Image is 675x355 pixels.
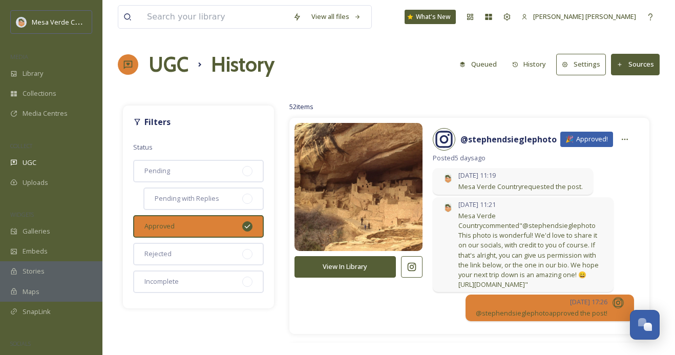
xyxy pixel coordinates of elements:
[443,173,453,183] img: MVC%20SnapSea%20logo%20%281%29.png
[458,211,603,290] span: Mesa Verde Country commented "@stephendsieglephoto This photo is wonderful! We'd love to share it...
[460,134,557,145] strong: @ stephendsieglephoto
[507,54,557,74] a: History
[133,142,153,152] span: Status
[10,53,28,60] span: MEDIA
[10,211,34,218] span: WIDGETS
[560,132,613,147] div: 🎉
[433,153,634,163] span: Posted 5 days ago
[556,54,611,75] a: Settings
[630,310,660,340] button: Open Chat
[533,12,636,21] span: [PERSON_NAME] [PERSON_NAME]
[211,49,275,80] h1: History
[23,226,50,236] span: Galleries
[454,54,507,74] a: Queued
[405,10,456,24] a: What's New
[306,7,366,27] a: View all files
[10,142,32,150] span: COLLECT
[476,297,607,307] span: [DATE] 17:26
[32,17,95,27] span: Mesa Verde Country
[294,256,396,277] button: View In Library
[458,182,583,192] span: Mesa Verde Country requested the post.
[10,340,31,347] span: SOCIALS
[144,166,170,176] span: Pending
[23,178,48,187] span: Uploads
[142,6,288,28] input: Search your library
[294,110,423,264] img: 18105672160496792.jpg
[507,54,552,74] button: History
[516,7,641,27] a: [PERSON_NAME] [PERSON_NAME]
[144,249,172,259] span: Rejected
[23,307,51,317] span: SnapLink
[23,287,39,297] span: Maps
[611,54,660,75] button: Sources
[576,134,608,144] span: Approved!
[460,133,557,145] a: @stephendsieglephoto
[16,17,27,27] img: MVC%20SnapSea%20logo%20%281%29.png
[155,194,219,203] span: Pending with Replies
[454,54,502,74] button: Queued
[556,54,606,75] button: Settings
[23,158,36,168] span: UGC
[149,49,188,80] a: UGC
[144,221,175,231] span: Approved
[23,266,45,276] span: Stories
[23,69,43,78] span: Library
[144,277,179,286] span: Incomplete
[289,102,313,111] span: 52 items
[443,202,453,213] img: MVC%20SnapSea%20logo%20%281%29.png
[23,246,48,256] span: Embeds
[23,89,56,98] span: Collections
[23,109,68,118] span: Media Centres
[476,308,607,318] span: @ stephendsieglephoto approved the post!
[458,200,603,210] span: [DATE] 11:21
[458,171,583,180] span: [DATE] 11:19
[144,116,171,128] strong: Filters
